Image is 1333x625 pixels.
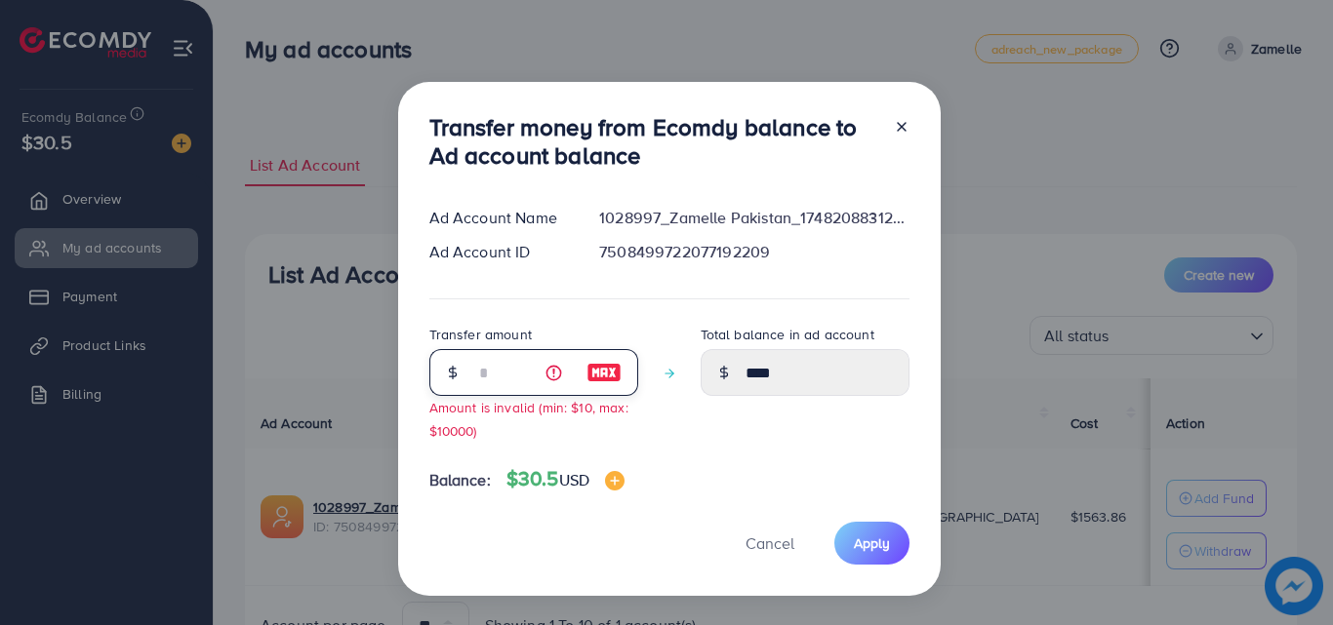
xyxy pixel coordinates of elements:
[584,241,924,263] div: 7508499722077192209
[584,207,924,229] div: 1028997_Zamelle Pakistan_1748208831279
[429,469,491,491] span: Balance:
[701,325,874,344] label: Total balance in ad account
[746,532,794,554] span: Cancel
[834,522,909,564] button: Apply
[429,113,878,170] h3: Transfer money from Ecomdy balance to Ad account balance
[721,522,819,564] button: Cancel
[429,325,532,344] label: Transfer amount
[414,241,585,263] div: Ad Account ID
[559,469,589,490] span: USD
[605,471,625,490] img: image
[414,207,585,229] div: Ad Account Name
[586,361,622,384] img: image
[854,533,890,553] span: Apply
[506,467,625,491] h4: $30.5
[429,398,628,439] small: Amount is invalid (min: $10, max: $10000)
